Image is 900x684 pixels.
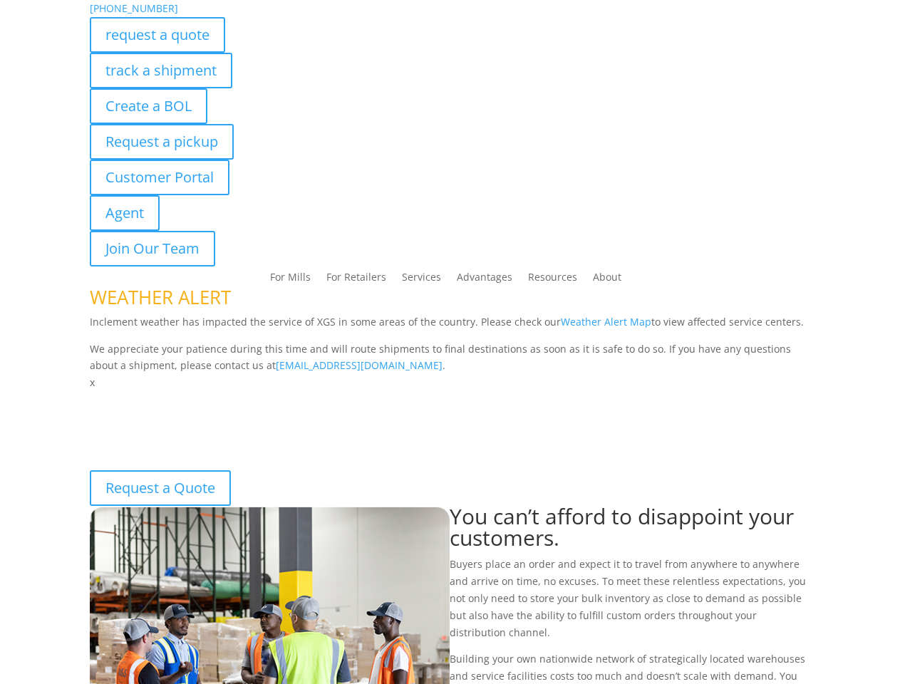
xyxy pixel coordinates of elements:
a: For Mills [270,272,311,288]
a: Services [402,272,441,288]
h1: You can’t afford to disappoint your customers. [450,506,810,556]
span: WEATHER ALERT [90,284,231,310]
a: Advantages [457,272,512,288]
p: Buyers place an order and expect it to travel from anywhere to anywhere and arrive on time, no ex... [450,556,810,651]
a: Weather Alert Map [561,315,651,328]
h1: Total Supply Chain Operations [90,391,810,420]
a: [EMAIL_ADDRESS][DOMAIN_NAME] [276,358,443,372]
a: Resources [528,272,577,288]
a: request a quote [90,17,225,53]
p: We appreciate your patience during this time and will route shipments to final destinations as so... [90,341,810,375]
a: Request a pickup [90,124,234,160]
a: Agent [90,195,160,231]
a: For Retailers [326,272,386,288]
a: Request a Quote [90,470,231,506]
a: About [593,272,621,288]
p: x [90,374,810,391]
a: Join Our Team [90,231,215,266]
p: Inclement weather has impacted the service of XGS in some areas of the country. Please check our ... [90,313,810,341]
a: [PHONE_NUMBER] [90,1,178,15]
p: XGS goes beyond safe warehousing and efficient transport of your flooring product. Our Flagship D... [90,420,810,470]
a: track a shipment [90,53,232,88]
a: Create a BOL [90,88,207,124]
a: Customer Portal [90,160,229,195]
